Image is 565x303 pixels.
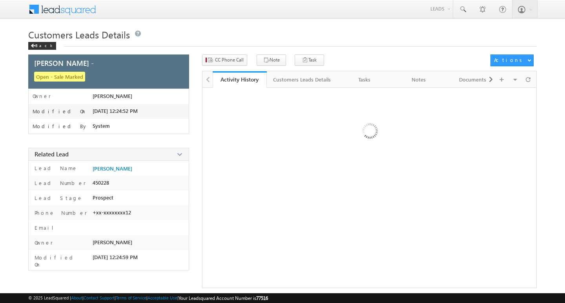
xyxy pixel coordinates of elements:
label: Modified On [33,108,87,114]
label: Lead Number [33,180,86,187]
label: Modified On [33,254,89,268]
div: Actions [494,56,525,64]
label: Modified By [33,123,88,129]
a: Contact Support [84,295,115,300]
div: Back [28,42,56,50]
label: Owner [33,239,53,246]
span: CC Phone Call [215,56,244,64]
button: Actions [490,54,534,66]
a: Documents [446,71,500,88]
div: Tasks [344,75,385,84]
span: [PERSON_NAME] - [34,60,94,67]
label: Owner [33,93,51,99]
div: Customers Leads Details [273,75,331,84]
button: Note [257,54,286,66]
a: About [71,295,82,300]
label: Email [33,224,60,231]
a: Acceptable Use [148,295,177,300]
div: Notes [398,75,439,84]
a: Activity History [213,71,267,88]
button: Task [295,54,324,66]
button: CC Phone Call [202,54,247,66]
label: Phone Number [33,209,87,216]
label: Lead Stage [33,194,83,201]
a: Notes [392,71,446,88]
span: System [93,123,110,129]
span: Related Lead [35,150,69,158]
span: +xx-xxxxxxxx12 [93,209,131,216]
span: Your Leadsquared Account Number is [179,295,268,301]
span: 77516 [256,295,268,301]
span: Prospect [93,194,113,201]
a: Terms of Service [116,295,146,300]
span: Customers Leads Details [28,28,130,41]
span: [DATE] 12:24:52 PM [93,108,138,114]
img: Loading ... [329,92,410,173]
span: © 2025 LeadSquared | | | | | [28,294,268,302]
span: Open - Sale Marked [34,72,85,82]
a: Tasks [338,71,392,88]
a: Customers Leads Details [267,71,338,88]
span: [PERSON_NAME] [93,239,132,245]
span: [DATE] 12:24:59 PM [93,254,138,260]
div: Activity History [219,76,261,83]
span: [PERSON_NAME] [93,93,132,99]
span: 450228 [93,180,109,186]
label: Lead Name [33,165,78,172]
div: Documents [452,75,493,84]
a: [PERSON_NAME] [93,165,132,172]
